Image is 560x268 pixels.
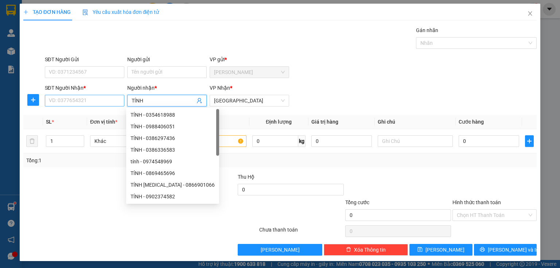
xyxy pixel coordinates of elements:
[238,244,322,256] button: [PERSON_NAME]
[82,9,88,15] img: icon
[452,199,501,205] label: Hình thức thanh toán
[131,123,215,131] div: TÍNH - 0988406051
[474,244,537,256] button: printer[PERSON_NAME] và In
[94,136,161,147] span: Khác
[345,199,369,205] span: Tổng cước
[126,191,219,202] div: TÍNH - 0902374582
[354,246,386,254] span: Xóa Thông tin
[210,85,230,91] span: VP Nhận
[375,115,456,129] th: Ghi chú
[126,132,219,144] div: TÍNH - 0386297436
[311,119,338,125] span: Giá trị hàng
[131,193,215,201] div: TÍNH - 0902374582
[520,4,540,24] button: Close
[298,135,306,147] span: kg
[26,156,217,164] div: Tổng: 1
[525,138,533,144] span: plus
[266,119,292,125] span: Định lượng
[488,246,539,254] span: [PERSON_NAME] và In
[45,84,124,92] div: SĐT Người Nhận
[197,98,202,104] span: user-add
[126,179,219,191] div: TÍNH T3 - 0866901066
[214,67,285,78] span: Phan Rang
[126,109,219,121] div: TÍNH - 0354618988
[214,95,285,106] span: Sài Gòn
[127,55,207,63] div: Người gửi
[409,244,472,256] button: save[PERSON_NAME]
[26,135,38,147] button: delete
[126,156,219,167] div: tính - 0974548969
[23,9,28,15] span: plus
[131,169,215,177] div: TÍNH - 0869465696
[417,247,423,253] span: save
[346,247,351,253] span: delete
[27,94,39,106] button: plus
[131,181,215,189] div: TÍNH [MEDICAL_DATA] - 0866901066
[238,174,254,180] span: Thu Hộ
[311,135,372,147] input: 0
[46,119,52,125] span: SL
[480,247,485,253] span: printer
[527,11,533,16] span: close
[127,84,207,92] div: Người nhận
[126,167,219,179] div: TÍNH - 0869465696
[28,97,39,103] span: plus
[90,119,117,125] span: Đơn vị tính
[258,226,344,238] div: Chưa thanh toán
[416,27,438,33] label: Gán nhãn
[131,111,215,119] div: TÍNH - 0354618988
[23,9,71,15] span: TẠO ĐƠN HÀNG
[324,244,408,256] button: deleteXóa Thông tin
[126,121,219,132] div: TÍNH - 0988406051
[131,158,215,166] div: tính - 0974548969
[210,55,289,63] div: VP gửi
[378,135,453,147] input: Ghi Chú
[45,55,124,63] div: SĐT Người Gửi
[131,146,215,154] div: TÍNH - 0386336583
[131,134,215,142] div: TÍNH - 0386297436
[261,246,300,254] span: [PERSON_NAME]
[525,135,534,147] button: plus
[126,144,219,156] div: TÍNH - 0386336583
[459,119,484,125] span: Cước hàng
[82,9,159,15] span: Yêu cầu xuất hóa đơn điện tử
[425,246,464,254] span: [PERSON_NAME]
